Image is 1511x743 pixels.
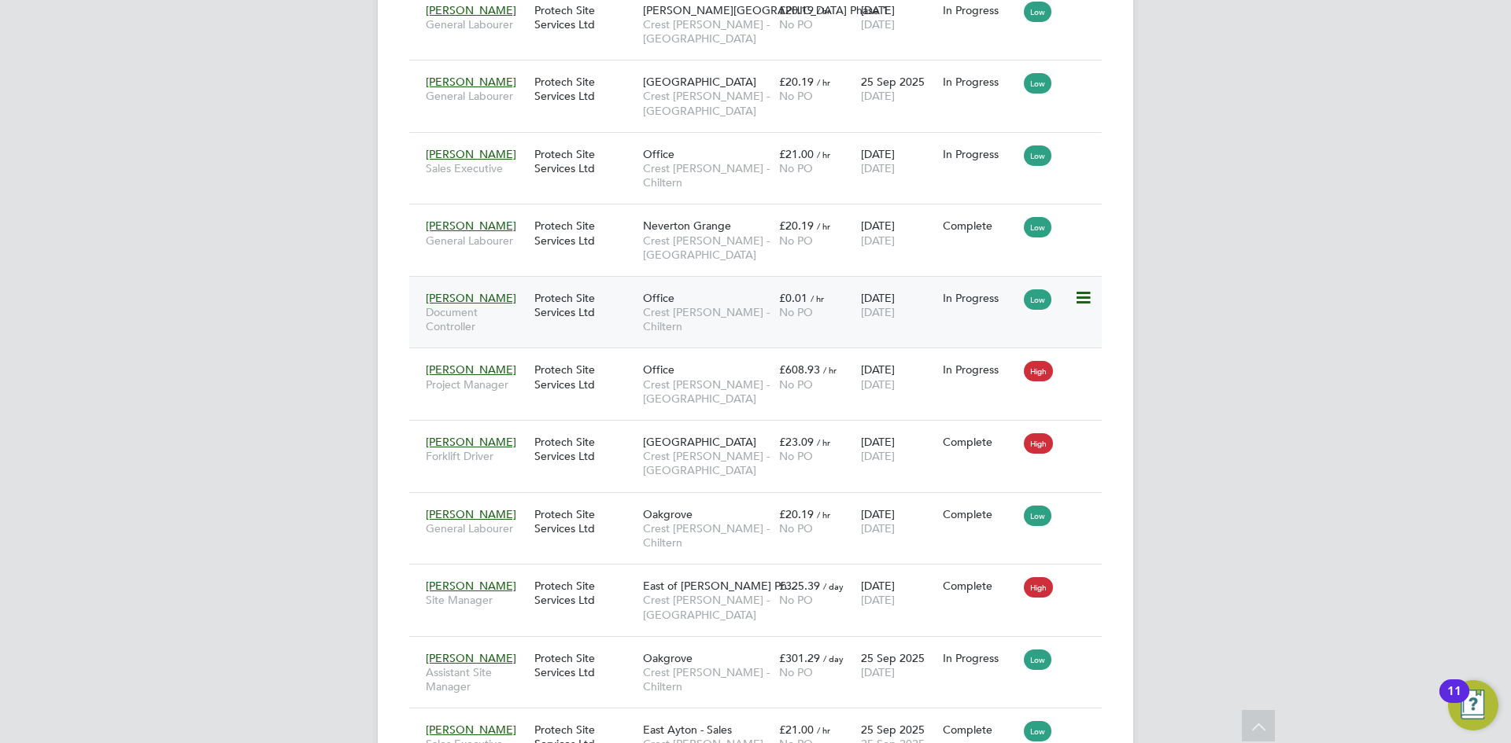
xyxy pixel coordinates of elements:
[857,139,939,183] div: [DATE]
[861,521,895,535] span: [DATE]
[530,643,639,687] div: Protech Site Services Ltd
[422,210,1102,223] a: [PERSON_NAME]General LabourerProtech Site Services LtdNeverton GrangeCrest [PERSON_NAME] - [GEOGR...
[857,427,939,471] div: [DATE]
[943,723,1017,737] div: Complete
[643,362,674,377] span: Office
[422,66,1102,79] a: [PERSON_NAME]General LabourerProtech Site Services Ltd[GEOGRAPHIC_DATA]Crest [PERSON_NAME] - [GEO...
[643,89,771,117] span: Crest [PERSON_NAME] - [GEOGRAPHIC_DATA]
[530,283,639,327] div: Protech Site Services Ltd
[943,435,1017,449] div: Complete
[817,76,830,88] span: / hr
[779,219,814,233] span: £20.19
[643,219,731,233] span: Neverton Grange
[779,362,820,377] span: £608.93
[943,219,1017,233] div: Complete
[426,17,526,31] span: General Labourer
[943,651,1017,665] div: In Progress
[426,449,526,463] span: Forklift Driver
[426,579,516,593] span: [PERSON_NAME]
[426,234,526,248] span: General Labourer
[823,653,844,664] span: / day
[643,665,771,693] span: Crest [PERSON_NAME] - Chiltern
[857,571,939,615] div: [DATE]
[643,593,771,621] span: Crest [PERSON_NAME] - [GEOGRAPHIC_DATA]
[779,161,813,175] span: No PO
[857,283,939,327] div: [DATE]
[643,17,771,46] span: Crest [PERSON_NAME] - [GEOGRAPHIC_DATA]
[779,305,813,319] span: No PO
[857,211,939,255] div: [DATE]
[817,724,830,736] span: / hr
[861,305,895,319] span: [DATE]
[943,579,1017,593] div: Complete
[1448,680,1498,730] button: Open Resource Center, 11 new notifications
[779,17,813,31] span: No PO
[422,138,1102,152] a: [PERSON_NAME]Sales ExecutiveProtech Site Services LtdOfficeCrest [PERSON_NAME] - Chiltern£21.00 /...
[823,580,844,592] span: / day
[779,449,813,463] span: No PO
[779,435,814,449] span: £23.09
[779,665,813,679] span: No PO
[426,507,516,521] span: [PERSON_NAME]
[811,292,824,304] span: / hr
[817,436,830,448] span: / hr
[1024,145,1051,166] span: Low
[1024,506,1051,526] span: Low
[426,435,516,449] span: [PERSON_NAME]
[817,220,830,232] span: / hr
[1024,217,1051,237] span: Low
[943,75,1017,89] div: In Progress
[643,521,771,550] span: Crest [PERSON_NAME] - Chiltern
[422,570,1102,583] a: [PERSON_NAME]Site ManagerProtech Site Services LtdEast of [PERSON_NAME] Ph…Crest [PERSON_NAME] - ...
[422,498,1102,512] a: [PERSON_NAME]General LabourerProtech Site Services LtdOakgroveCrest [PERSON_NAME] - Chiltern£20.1...
[643,507,693,521] span: Oakgrove
[426,89,526,103] span: General Labourer
[426,75,516,89] span: [PERSON_NAME]
[779,521,813,535] span: No PO
[861,449,895,463] span: [DATE]
[530,139,639,183] div: Protech Site Services Ltd
[1024,433,1053,454] span: High
[530,67,639,111] div: Protech Site Services Ltd
[779,75,814,89] span: £20.19
[817,5,830,17] span: / hr
[422,426,1102,440] a: [PERSON_NAME]Forklift DriverProtech Site Services Ltd[GEOGRAPHIC_DATA]Crest [PERSON_NAME] - [GEOG...
[817,509,830,520] span: / hr
[426,219,516,233] span: [PERSON_NAME]
[426,593,526,607] span: Site Manager
[861,17,895,31] span: [DATE]
[426,305,526,333] span: Document Controller
[426,147,516,161] span: [PERSON_NAME]
[779,723,814,737] span: £21.00
[426,291,516,305] span: [PERSON_NAME]
[643,723,732,737] span: East Ayton - Sales
[643,161,771,189] span: Crest [PERSON_NAME] - Chiltern
[426,723,516,737] span: [PERSON_NAME]
[779,89,813,103] span: No PO
[817,149,830,160] span: / hr
[943,291,1017,305] div: In Progress
[422,282,1102,296] a: [PERSON_NAME]Document ControllerProtech Site Services LtdOfficeCrest [PERSON_NAME] - Chiltern£0.0...
[779,651,820,665] span: £301.29
[643,377,771,406] span: Crest [PERSON_NAME] - [GEOGRAPHIC_DATA]
[1024,721,1051,741] span: Low
[1447,691,1461,712] div: 11
[779,147,814,161] span: £21.00
[643,305,771,333] span: Crest [PERSON_NAME] - Chiltern
[1024,361,1053,381] span: High
[643,147,674,161] span: Office
[1024,73,1051,94] span: Low
[861,234,895,248] span: [DATE]
[643,3,888,17] span: [PERSON_NAME][GEOGRAPHIC_DATA] Phase 1
[943,507,1017,521] div: Complete
[861,161,895,175] span: [DATE]
[861,593,895,607] span: [DATE]
[779,593,813,607] span: No PO
[857,499,939,543] div: [DATE]
[530,211,639,255] div: Protech Site Services Ltd
[1024,2,1051,22] span: Low
[422,354,1102,367] a: [PERSON_NAME]Project ManagerProtech Site Services LtdOfficeCrest [PERSON_NAME] - [GEOGRAPHIC_DATA...
[779,377,813,392] span: No PO
[943,362,1017,377] div: In Progress
[426,161,526,175] span: Sales Executive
